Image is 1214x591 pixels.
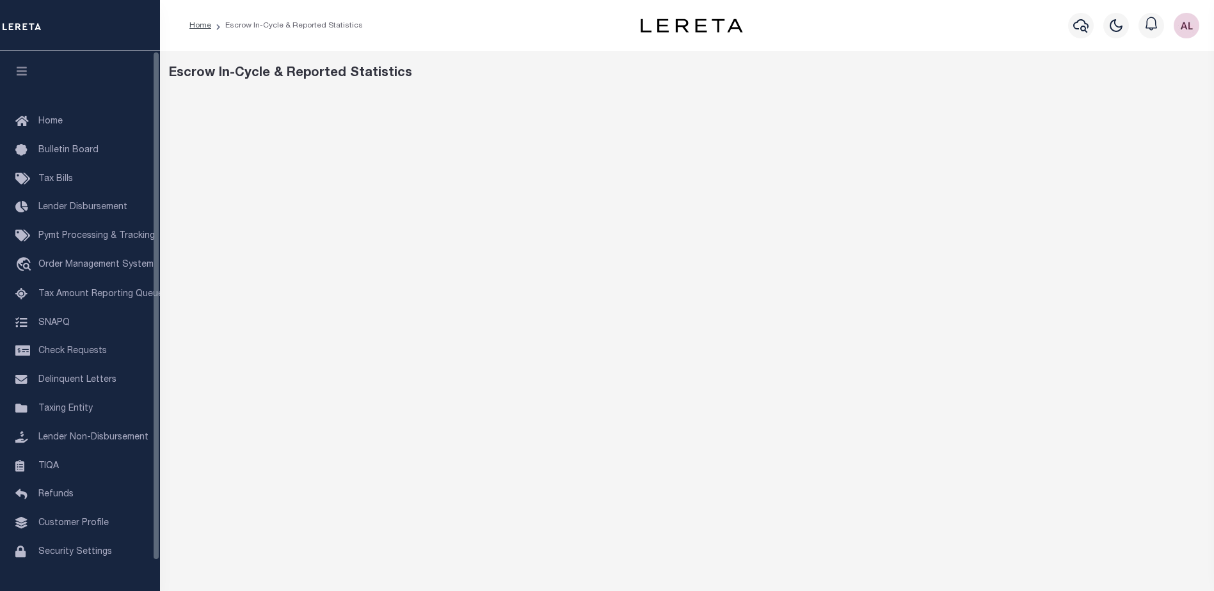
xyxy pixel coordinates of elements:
span: Bulletin Board [38,146,99,155]
a: Home [189,22,211,29]
span: Check Requests [38,347,107,356]
span: TIQA [38,461,59,470]
img: logo-dark.svg [641,19,743,33]
li: Escrow In-Cycle & Reported Statistics [211,20,363,31]
span: Pymt Processing & Tracking [38,232,155,240]
span: Lender Disbursement [38,203,127,212]
span: Order Management System [38,260,154,269]
span: Refunds [38,490,74,499]
span: Tax Amount Reporting Queue [38,290,163,299]
span: Lender Non-Disbursement [38,433,148,442]
span: Taxing Entity [38,404,93,413]
div: Escrow In-Cycle & Reported Statistics [169,64,1206,83]
span: Delinquent Letters [38,375,116,384]
i: travel_explore [15,257,36,274]
span: Home [38,117,63,126]
span: SNAPQ [38,318,70,327]
span: Tax Bills [38,175,73,184]
span: Security Settings [38,548,112,556]
span: Customer Profile [38,519,109,528]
